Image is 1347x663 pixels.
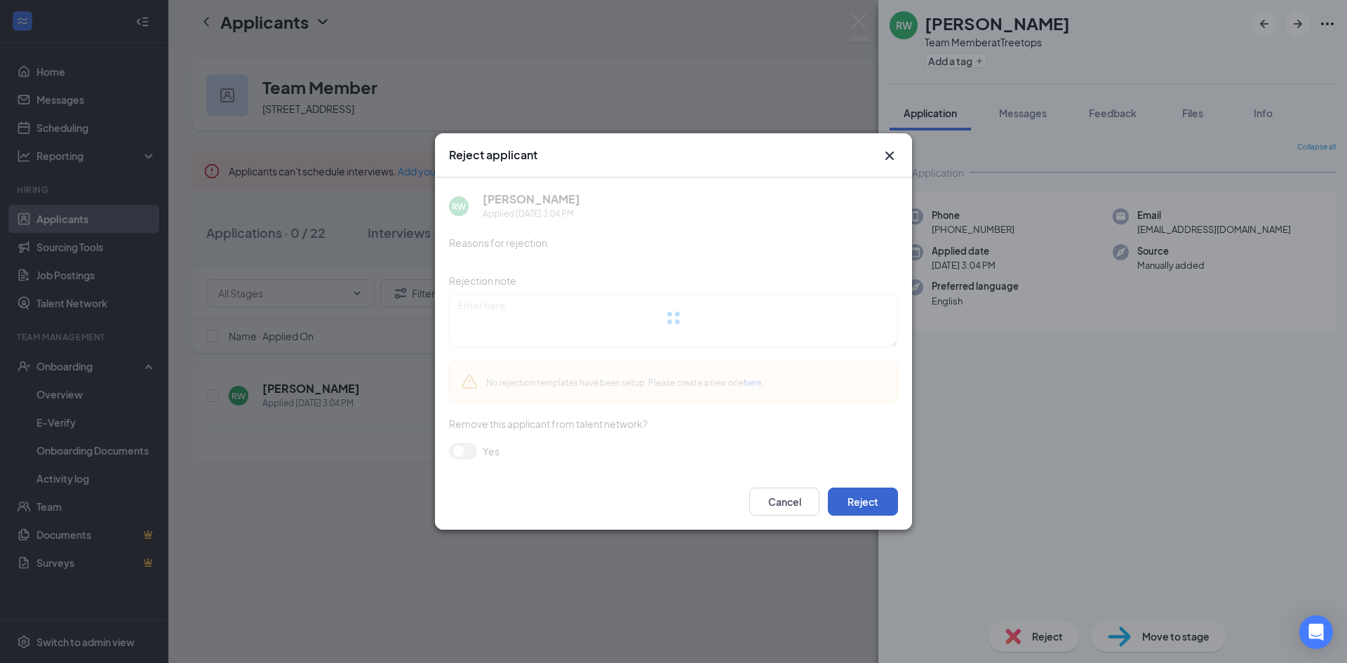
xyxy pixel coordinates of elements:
[1299,615,1333,649] div: Open Intercom Messenger
[828,488,898,516] button: Reject
[449,147,537,163] h3: Reject applicant
[881,147,898,164] svg: Cross
[749,488,819,516] button: Cancel
[881,147,898,164] button: Close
